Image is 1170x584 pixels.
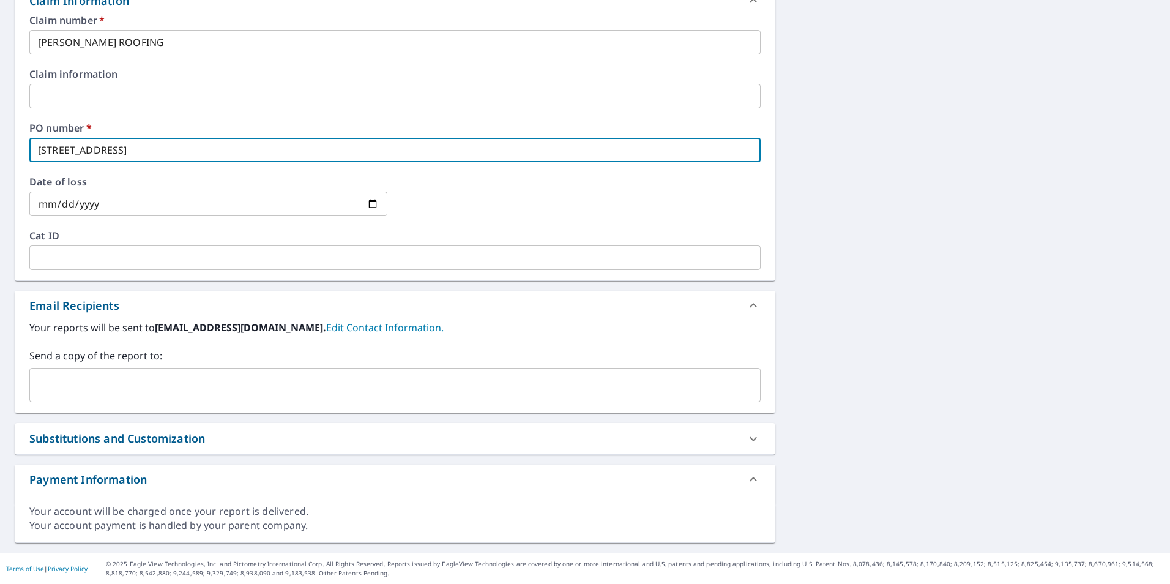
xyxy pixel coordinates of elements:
a: Privacy Policy [48,564,88,573]
div: Payment Information [29,471,147,488]
div: Your account will be charged once your report is delivered. [29,504,761,518]
p: © 2025 Eagle View Technologies, Inc. and Pictometry International Corp. All Rights Reserved. Repo... [106,560,1164,578]
div: Email Recipients [29,298,119,314]
div: Email Recipients [15,291,775,320]
a: EditContactInfo [326,321,444,334]
label: Claim information [29,69,761,79]
div: Substitutions and Customization [29,430,205,447]
label: Claim number [29,15,761,25]
label: Date of loss [29,177,387,187]
label: Your reports will be sent to [29,320,761,335]
label: Cat ID [29,231,761,241]
label: Send a copy of the report to: [29,348,761,363]
label: PO number [29,123,761,133]
div: Substitutions and Customization [15,423,775,454]
p: | [6,565,88,572]
div: Your account payment is handled by your parent company. [29,518,761,533]
b: [EMAIL_ADDRESS][DOMAIN_NAME]. [155,321,326,334]
div: Payment Information [15,465,775,494]
a: Terms of Use [6,564,44,573]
